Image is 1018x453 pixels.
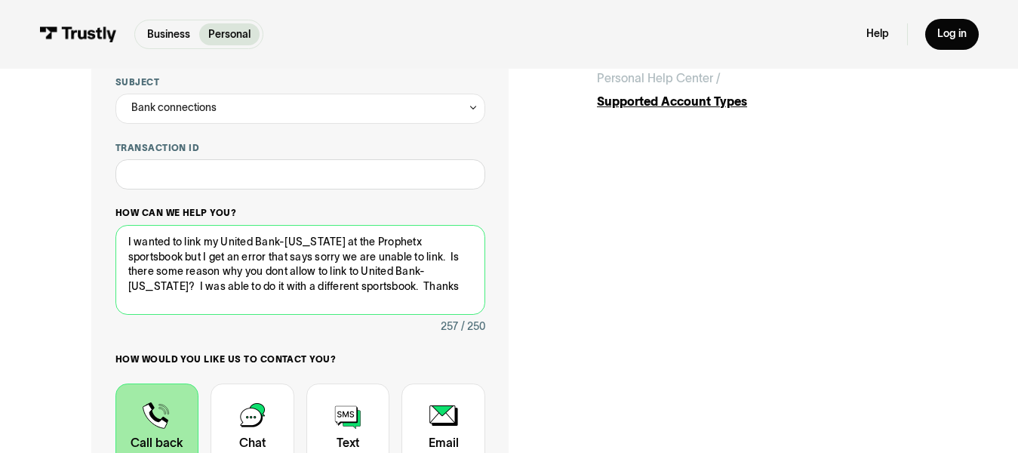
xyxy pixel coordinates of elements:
a: Log in [925,19,979,51]
a: Personal Help Center /Supported Account Types [597,69,927,111]
a: Business [138,23,199,45]
label: Transaction ID [115,142,485,154]
div: Bank connections [115,94,485,124]
div: 257 [441,318,458,336]
div: Personal Help Center / [597,69,721,88]
label: How would you like us to contact you? [115,353,485,365]
div: / 250 [461,318,485,336]
div: Log in [937,27,967,41]
div: Bank connections [131,99,217,117]
a: Personal [199,23,260,45]
label: Subject [115,76,485,88]
p: Business [147,26,190,42]
img: Trustly Logo [39,26,117,43]
p: Personal [208,26,251,42]
div: Supported Account Types [597,93,927,111]
label: How can we help you? [115,207,485,219]
a: Help [866,27,889,41]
